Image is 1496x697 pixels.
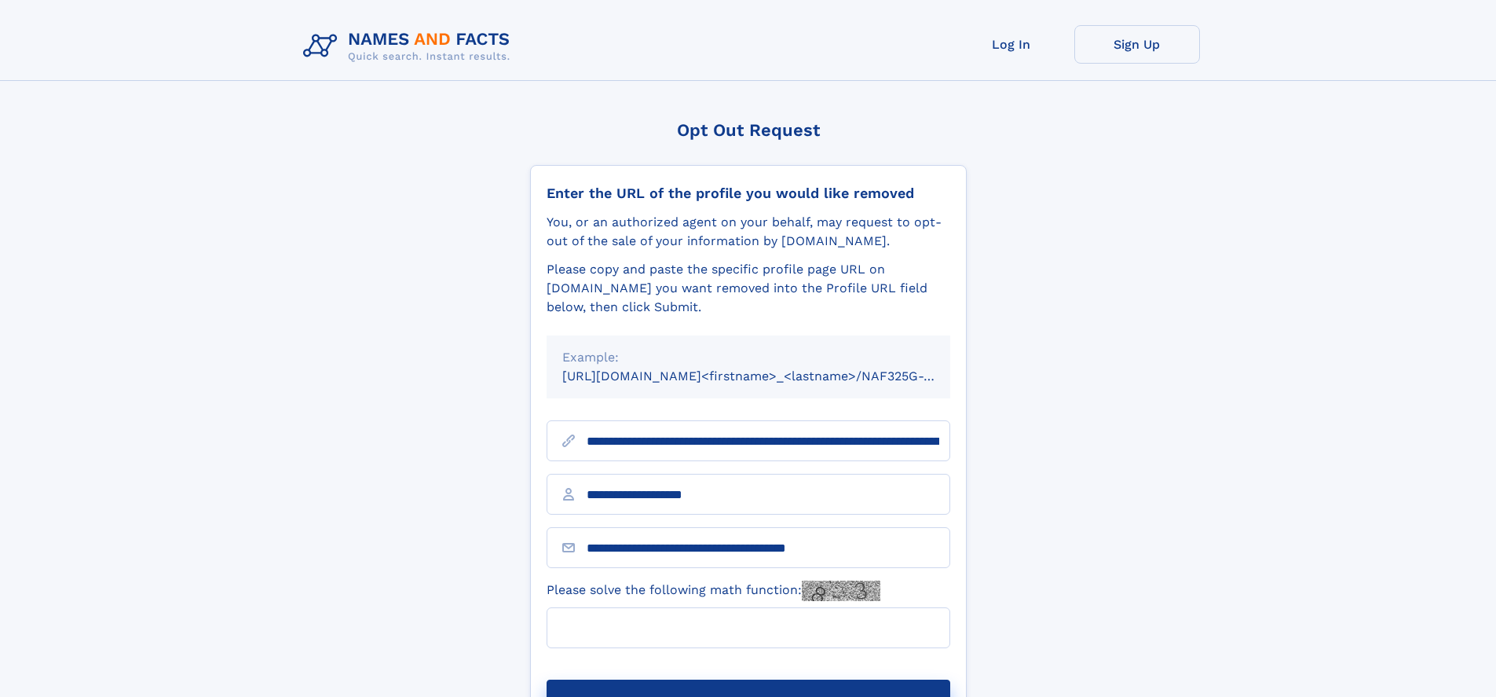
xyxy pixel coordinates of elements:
[547,260,950,317] div: Please copy and paste the specific profile page URL on [DOMAIN_NAME] you want removed into the Pr...
[530,120,967,140] div: Opt Out Request
[949,25,1074,64] a: Log In
[297,25,523,68] img: Logo Names and Facts
[547,213,950,251] div: You, or an authorized agent on your behalf, may request to opt-out of the sale of your informatio...
[562,348,935,367] div: Example:
[562,369,980,383] small: [URL][DOMAIN_NAME]<firstname>_<lastname>/NAF325G-xxxxxxxx
[547,185,950,202] div: Enter the URL of the profile you would like removed
[1074,25,1200,64] a: Sign Up
[547,581,880,601] label: Please solve the following math function:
